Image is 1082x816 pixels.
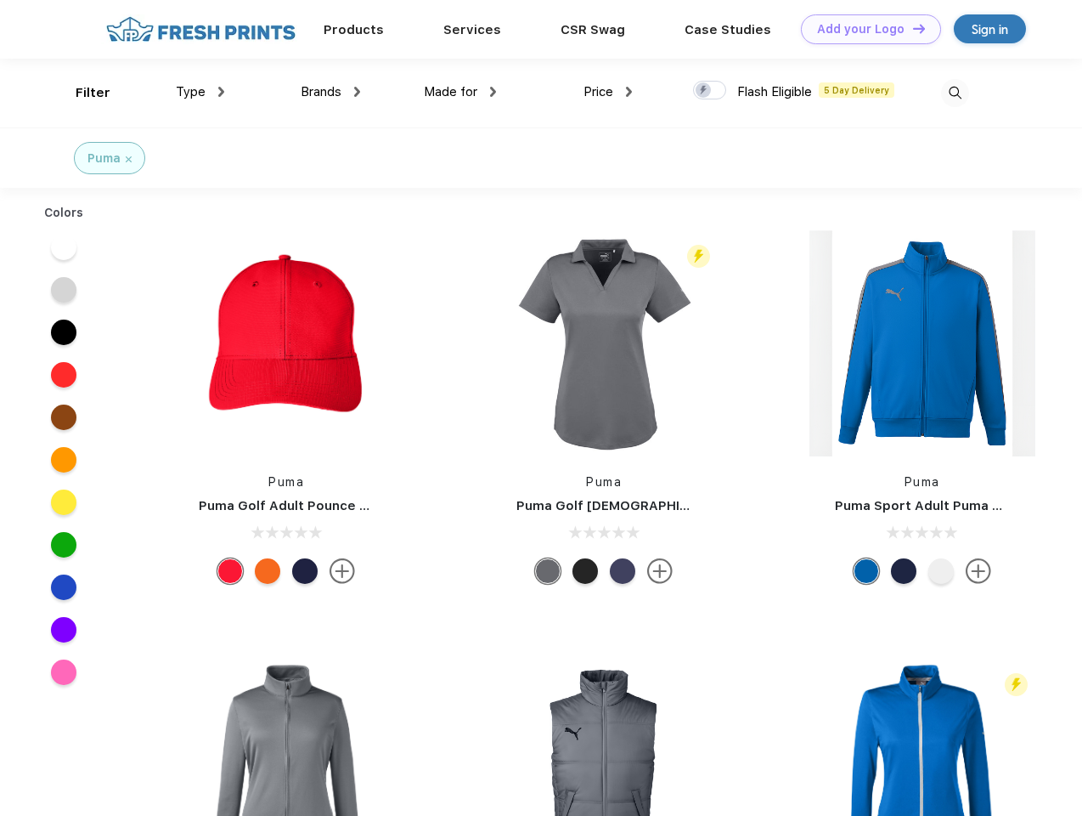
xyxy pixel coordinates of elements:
a: CSR Swag [561,22,625,37]
span: 5 Day Delivery [819,82,894,98]
img: desktop_search.svg [941,79,969,107]
img: func=resize&h=266 [491,230,717,456]
div: Sign in [972,20,1008,39]
div: White and Quiet Shade [928,558,954,584]
div: Quiet Shade [535,558,561,584]
span: Flash Eligible [737,84,812,99]
img: dropdown.png [490,87,496,97]
span: Brands [301,84,341,99]
a: Puma Golf [DEMOGRAPHIC_DATA]' Icon Golf Polo [516,498,831,513]
div: Lapis Blue [854,558,879,584]
div: Puma Black [572,558,598,584]
img: filter_cancel.svg [126,156,132,162]
div: Peacoat [610,558,635,584]
img: flash_active_toggle.svg [687,245,710,268]
div: Filter [76,83,110,103]
a: Services [443,22,501,37]
div: Colors [31,204,97,222]
img: flash_active_toggle.svg [1005,673,1028,696]
a: Puma Golf Adult Pounce Adjustable Cap [199,498,459,513]
img: fo%20logo%202.webp [101,14,301,44]
img: more.svg [966,558,991,584]
img: func=resize&h=266 [809,230,1035,456]
div: Peacoat [891,558,916,584]
a: Puma [586,475,622,489]
img: more.svg [330,558,355,584]
div: High Risk Red [217,558,243,584]
a: Sign in [954,14,1026,43]
img: DT [913,24,925,33]
span: Type [176,84,206,99]
a: Puma [904,475,940,489]
img: dropdown.png [354,87,360,97]
span: Made for [424,84,477,99]
div: Vibrant Orange [255,558,280,584]
img: func=resize&h=266 [173,230,399,456]
img: more.svg [647,558,673,584]
span: Price [583,84,613,99]
div: Peacoat [292,558,318,584]
div: Add your Logo [817,22,904,37]
img: dropdown.png [218,87,224,97]
a: Products [324,22,384,37]
img: dropdown.png [626,87,632,97]
a: Puma [268,475,304,489]
div: Puma [87,150,121,167]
